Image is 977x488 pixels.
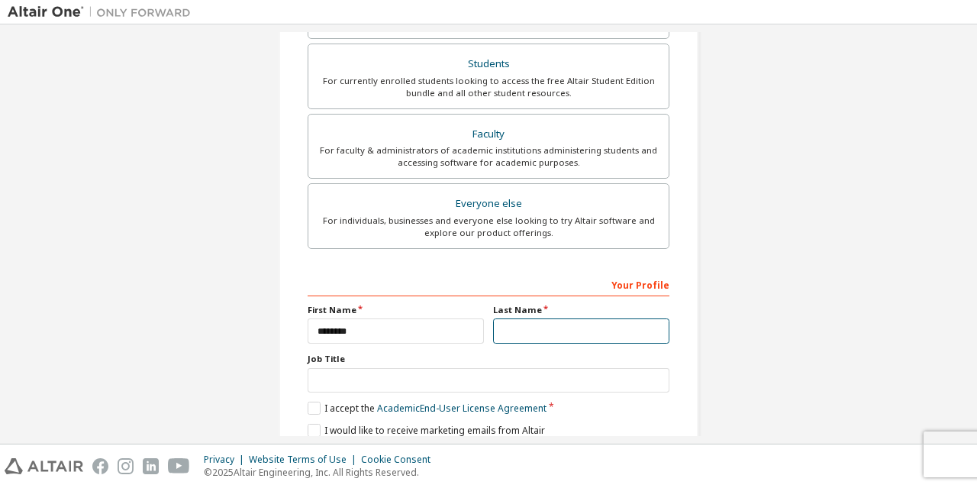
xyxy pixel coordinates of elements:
div: For currently enrolled students looking to access the free Altair Student Edition bundle and all ... [318,75,659,99]
img: youtube.svg [168,458,190,474]
p: © 2025 Altair Engineering, Inc. All Rights Reserved. [204,466,440,479]
img: facebook.svg [92,458,108,474]
label: Last Name [493,304,669,316]
img: altair_logo.svg [5,458,83,474]
label: I accept the [308,402,547,415]
div: Everyone else [318,193,659,215]
a: Academic End-User License Agreement [377,402,547,415]
label: First Name [308,304,484,316]
div: Website Terms of Use [249,454,361,466]
label: I would like to receive marketing emails from Altair [308,424,545,437]
img: instagram.svg [118,458,134,474]
div: Your Profile [308,272,669,296]
img: linkedin.svg [143,458,159,474]
div: Privacy [204,454,249,466]
div: Faculty [318,124,659,145]
div: Cookie Consent [361,454,440,466]
div: For faculty & administrators of academic institutions administering students and accessing softwa... [318,144,659,169]
div: Students [318,53,659,75]
label: Job Title [308,353,669,365]
div: For individuals, businesses and everyone else looking to try Altair software and explore our prod... [318,215,659,239]
img: Altair One [8,5,198,20]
